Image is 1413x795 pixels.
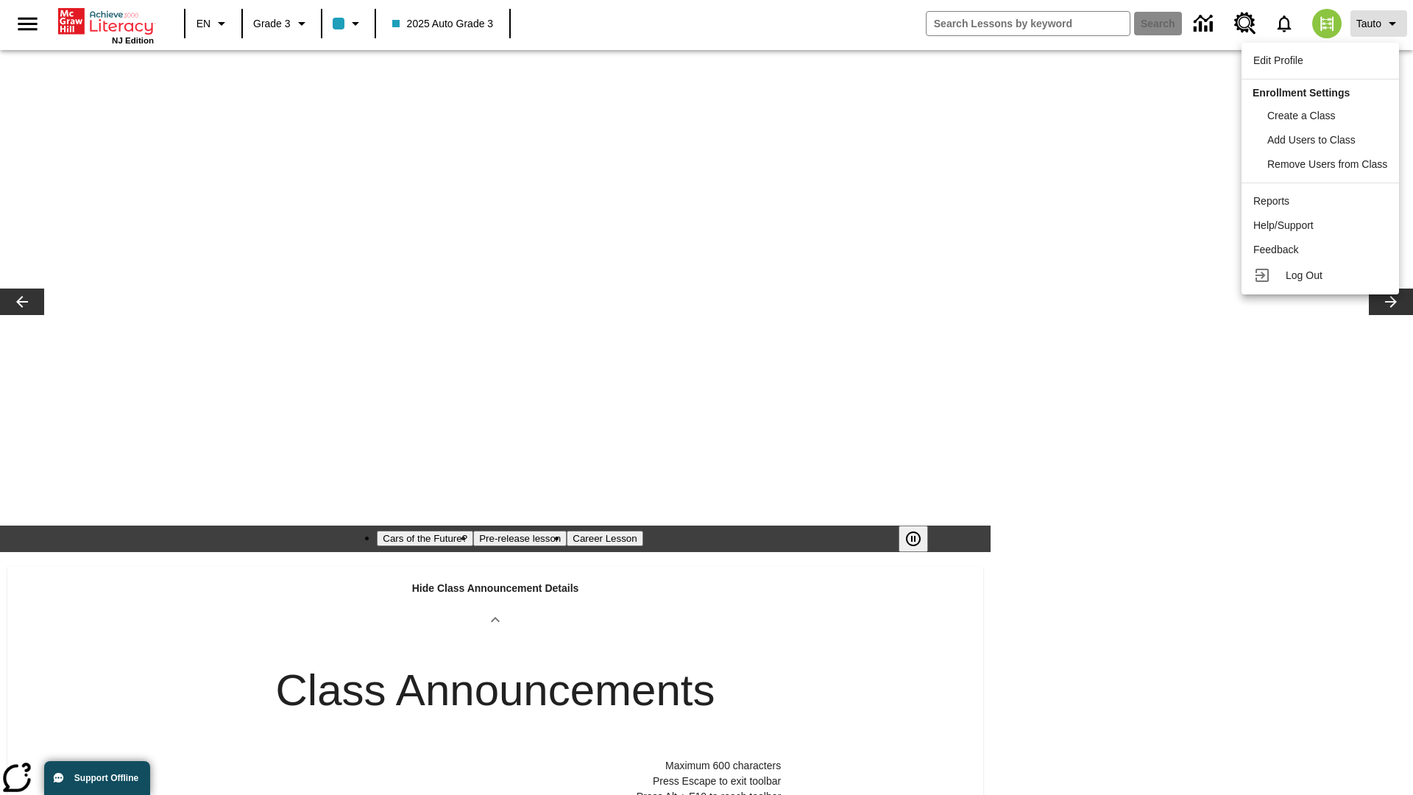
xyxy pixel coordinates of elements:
body: Maximum 600 characters Press Escape to exit toolbar Press Alt + F10 to reach toolbar [6,12,215,38]
span: Feedback [1253,244,1298,255]
span: Reports [1253,195,1289,207]
span: Remove Users from Class [1267,158,1387,170]
span: Enrollment Settings [1253,87,1350,99]
span: Add Users to Class [1267,134,1356,146]
span: Help/Support [1253,219,1314,231]
span: Create a Class [1267,110,1336,121]
span: Log Out [1286,269,1322,281]
span: Edit Profile [1253,54,1303,66]
p: Announcements @#$%) at [DATE] 1:45:40 PM [6,12,215,38]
